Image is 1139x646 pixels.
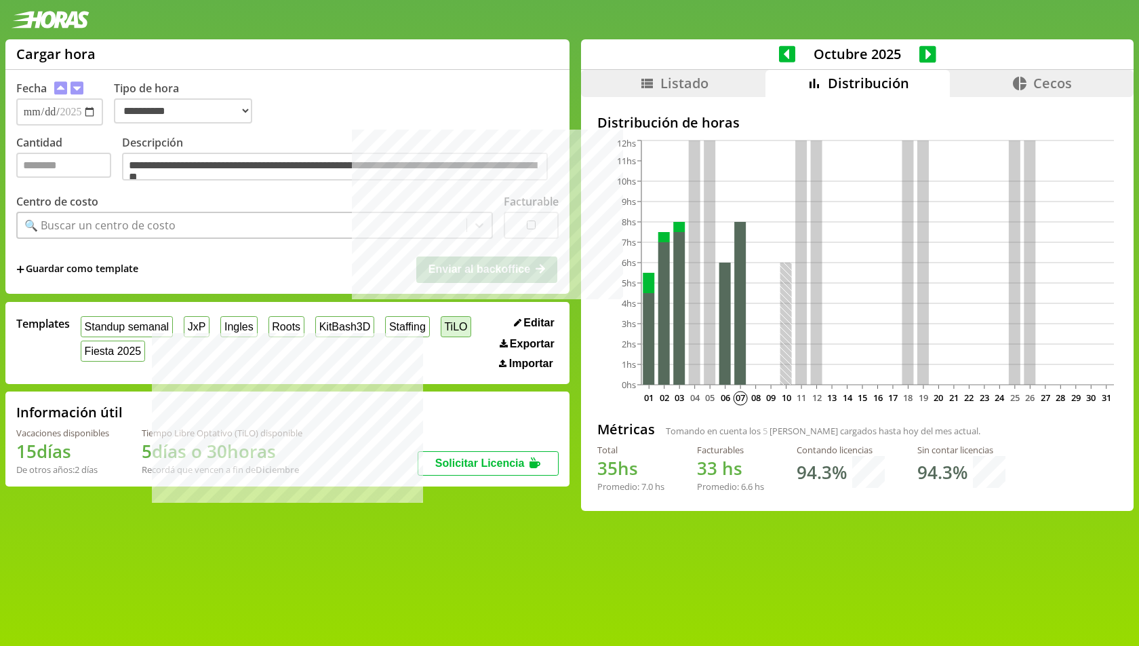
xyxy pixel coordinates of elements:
[965,392,974,404] text: 22
[114,81,263,126] label: Tipo de hora
[622,318,636,330] tspan: 3hs
[675,392,684,404] text: 03
[256,463,299,476] b: Diciembre
[888,392,898,404] text: 17
[827,392,837,404] text: 13
[622,256,636,269] tspan: 6hs
[16,403,123,421] h2: Información útil
[509,358,553,370] span: Importar
[16,427,109,439] div: Vacaciones disponibles
[81,316,173,337] button: Standup semanal
[697,456,764,480] h1: hs
[16,153,111,178] input: Cantidad
[1026,392,1035,404] text: 26
[917,460,967,484] h1: 94.3 %
[1071,392,1081,404] text: 29
[418,451,559,476] button: Solicitar Licencia
[1086,392,1096,404] text: 30
[1041,392,1050,404] text: 27
[917,444,1005,456] div: Sin contar licencias
[142,463,302,476] div: Recordá que vencen a fin de
[16,194,98,209] label: Centro de costo
[741,480,753,493] span: 6.6
[904,392,913,404] text: 18
[16,135,122,185] label: Cantidad
[523,317,554,329] span: Editar
[220,316,257,337] button: Ingles
[797,444,885,456] div: Contando licencias
[122,153,548,181] textarea: Descripción
[622,297,636,309] tspan: 4hs
[797,460,847,484] h1: 94.3 %
[617,175,636,187] tspan: 10hs
[736,392,745,404] text: 07
[690,392,700,404] text: 04
[16,439,109,463] h1: 15 días
[949,392,959,404] text: 21
[766,392,776,404] text: 09
[114,98,252,123] select: Tipo de hora
[622,236,636,248] tspan: 7hs
[1010,392,1020,404] text: 25
[510,316,559,330] button: Editar
[16,262,138,277] span: +Guardar como template
[873,392,883,404] text: 16
[660,392,669,404] text: 02
[16,81,47,96] label: Fecha
[315,316,374,337] button: KitBash3D
[1033,74,1072,92] span: Cecos
[122,135,559,185] label: Descripción
[504,194,559,209] label: Facturable
[597,444,664,456] div: Total
[934,392,944,404] text: 20
[782,392,791,404] text: 10
[641,480,653,493] span: 7.0
[597,456,618,480] span: 35
[385,316,430,337] button: Staffing
[597,420,655,438] h2: Métricas
[597,480,664,493] div: Promedio: hs
[919,392,928,404] text: 19
[622,379,636,391] tspan: 0hs
[622,358,636,370] tspan: 1hs
[797,392,806,404] text: 11
[622,216,636,228] tspan: 8hs
[184,316,209,337] button: JxP
[666,425,980,437] span: Tomando en cuenta los [PERSON_NAME] cargados hasta hoy del mes actual.
[705,392,715,404] text: 05
[697,456,717,480] span: 33
[24,218,176,233] div: 🔍 Buscar un centro de costo
[721,392,730,404] text: 06
[617,155,636,167] tspan: 11hs
[617,137,636,149] tspan: 12hs
[1102,392,1111,404] text: 31
[11,11,89,28] img: logotipo
[980,392,989,404] text: 23
[697,444,764,456] div: Facturables
[812,392,822,404] text: 12
[622,277,636,289] tspan: 5hs
[1056,392,1066,404] text: 28
[660,74,708,92] span: Listado
[142,427,302,439] div: Tiempo Libre Optativo (TiLO) disponible
[597,456,664,480] h1: hs
[622,195,636,208] tspan: 9hs
[16,316,70,331] span: Templates
[644,392,654,404] text: 01
[268,316,304,337] button: Roots
[622,338,636,350] tspan: 2hs
[751,392,761,404] text: 08
[858,392,867,404] text: 15
[763,425,767,437] span: 5
[142,439,302,463] h1: 5 días o 30 horas
[843,392,853,404] text: 14
[795,45,919,63] span: Octubre 2025
[16,45,96,63] h1: Cargar hora
[510,338,555,350] span: Exportar
[441,316,472,337] button: TiLO
[435,457,525,469] span: Solicitar Licencia
[81,341,145,362] button: Fiesta 2025
[16,463,109,476] div: De otros años: 2 días
[828,74,909,92] span: Distribución
[995,392,1005,404] text: 24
